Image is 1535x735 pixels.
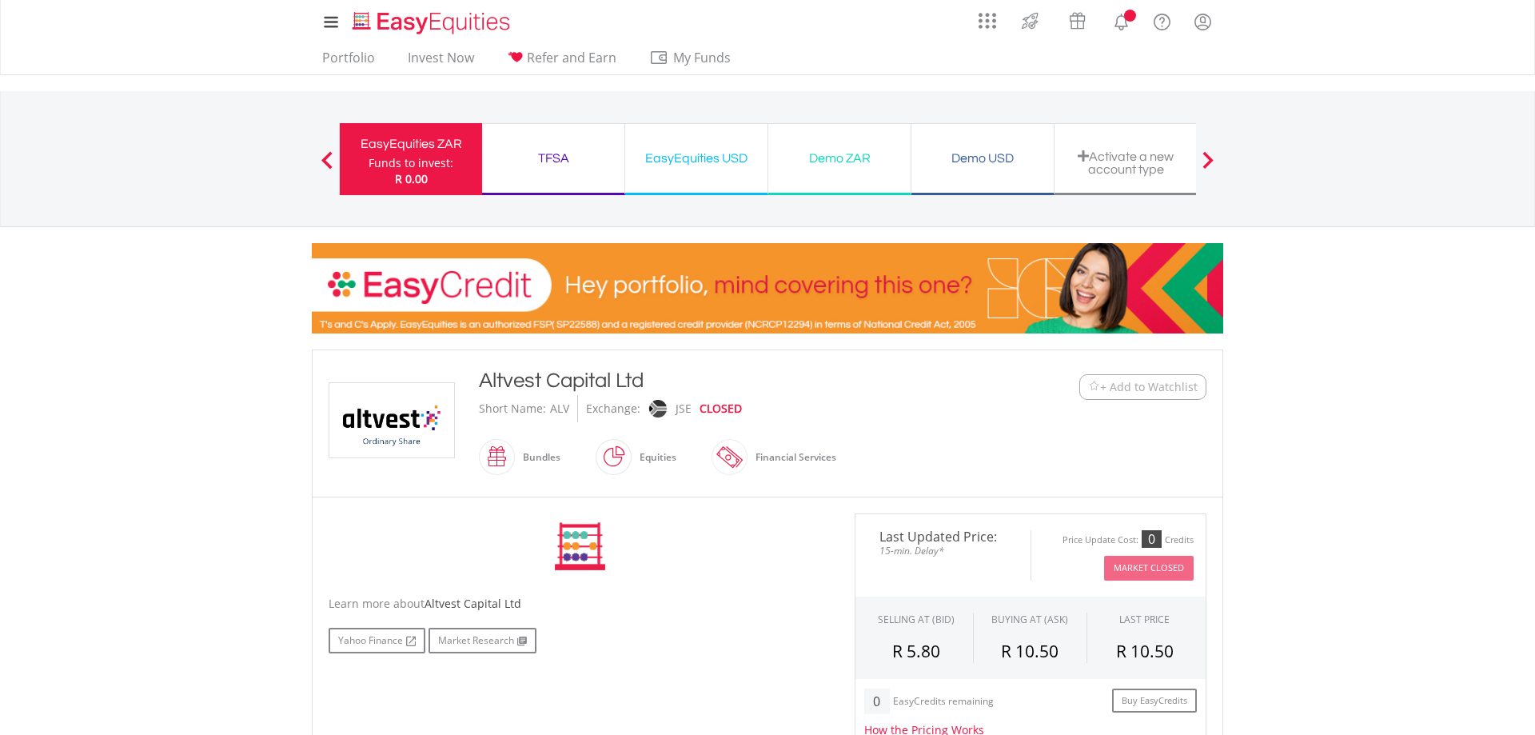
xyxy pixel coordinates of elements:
div: Demo ZAR [778,147,901,170]
div: EasyEquities ZAR [349,133,472,155]
img: jse.png [649,400,667,417]
a: Portfolio [316,50,381,74]
div: Exchange: [586,395,640,422]
span: R 10.50 [1001,640,1059,662]
div: Activate a new account type [1064,150,1187,176]
img: EasyCredit Promotion Banner [312,243,1223,334]
a: Vouchers [1054,4,1101,34]
div: Equities [632,438,676,477]
span: Refer and Earn [527,49,616,66]
img: EasyEquities_Logo.png [349,10,516,36]
a: My Profile [1182,4,1223,39]
a: Market Research [429,628,536,653]
div: Learn more about [329,596,831,612]
a: Buy EasyCredits [1112,689,1197,713]
img: grid-menu-icon.svg [979,12,996,30]
div: 0 [864,689,889,714]
div: EasyEquities USD [635,147,758,170]
span: + Add to Watchlist [1100,379,1198,395]
span: Last Updated Price: [867,530,1019,543]
span: 15-min. Delay* [867,543,1019,558]
span: Altvest Capital Ltd [425,596,521,611]
a: Home page [346,4,516,36]
span: R 10.50 [1116,640,1174,662]
div: CLOSED [700,395,742,422]
div: Credits [1165,534,1194,546]
a: AppsGrid [968,4,1007,30]
div: EasyCredits remaining [893,696,994,709]
a: FAQ's and Support [1142,4,1182,36]
div: JSE [676,395,692,422]
a: Refer and Earn [500,50,623,74]
div: 0 [1142,530,1162,548]
div: LAST PRICE [1119,613,1170,626]
a: Yahoo Finance [329,628,425,653]
div: Bundles [515,438,560,477]
div: Funds to invest: [369,155,453,171]
a: Notifications [1101,4,1142,36]
div: Demo USD [921,147,1044,170]
span: My Funds [649,47,754,68]
button: Watchlist + Add to Watchlist [1079,374,1206,400]
div: TFSA [492,147,615,170]
button: Market Closed [1104,556,1194,581]
div: Short Name: [479,395,546,422]
div: Price Update Cost: [1063,534,1138,546]
img: EQU.ZA.ALV.png [332,383,452,457]
div: ALV [550,395,569,422]
img: Watchlist [1088,381,1100,393]
img: vouchers-v2.svg [1064,8,1090,34]
span: R 0.00 [395,171,428,186]
a: Invest Now [401,50,480,74]
div: SELLING AT (BID) [878,613,955,626]
img: thrive-v2.svg [1017,8,1043,34]
div: Altvest Capital Ltd [479,366,981,395]
span: R 5.80 [892,640,940,662]
span: BUYING AT (ASK) [991,613,1068,626]
div: Financial Services [748,438,836,477]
